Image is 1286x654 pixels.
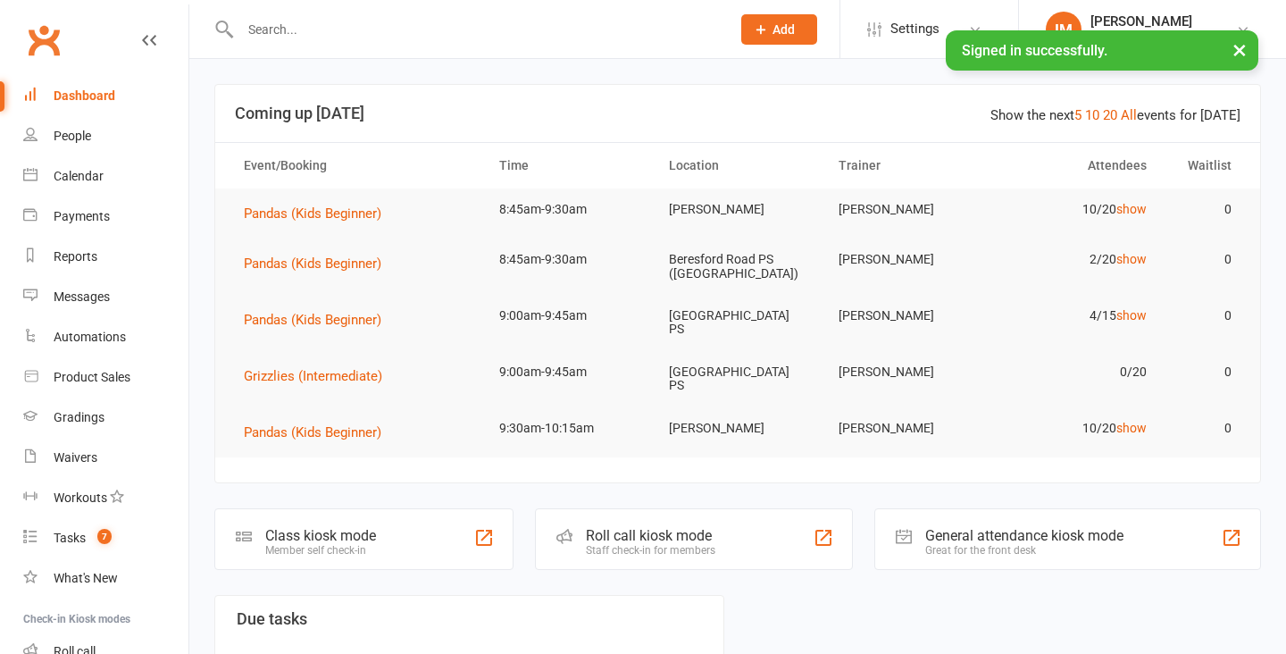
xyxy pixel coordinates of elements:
a: 5 [1074,107,1081,123]
div: Product Sales [54,370,130,384]
div: Calendar [54,169,104,183]
span: Grizzlies (Intermediate) [244,368,382,384]
td: [PERSON_NAME] [823,239,992,281]
a: People [23,116,188,156]
td: 10/20 [992,407,1162,449]
a: show [1116,252,1147,266]
div: IM [1046,12,1081,47]
td: 8:45am-9:30am [483,239,653,281]
div: [PERSON_NAME] [1090,13,1206,29]
td: [PERSON_NAME] [823,351,992,393]
div: Member self check-in [265,544,376,557]
div: Tasks [54,531,86,545]
a: 10 [1085,107,1099,123]
div: Gradings [54,410,104,424]
td: [PERSON_NAME] [823,189,992,231]
span: Signed in successfully. [962,42,1107,59]
td: 0 [1163,239,1248,281]
div: Show the next events for [DATE] [990,105,1240,126]
td: 9:00am-9:45am [483,351,653,393]
td: 0 [1163,351,1248,393]
div: Great for the front desk [925,544,1123,557]
div: Automations [54,330,126,344]
button: Pandas (Kids Beginner) [244,422,394,443]
span: Pandas (Kids Beginner) [244,205,381,222]
a: Waivers [23,438,188,478]
td: [GEOGRAPHIC_DATA] PS [653,295,823,351]
a: show [1116,308,1147,323]
td: Beresford Road PS ([GEOGRAPHIC_DATA]) [653,239,823,295]
a: Tasks 7 [23,518,188,558]
span: Add [772,22,795,37]
th: Trainer [823,143,992,189]
td: [PERSON_NAME] [823,407,992,449]
h3: Coming up [DATE] [235,105,1240,122]
div: Messages [54,289,110,304]
td: [PERSON_NAME] [653,189,823,231]
button: × [1223,30,1256,69]
button: Pandas (Kids Beginner) [244,309,394,331]
div: Dashboard [54,88,115,103]
button: Add [741,14,817,45]
div: Payments [54,209,110,223]
a: Calendar [23,156,188,197]
span: 7 [97,529,112,544]
div: People [54,129,91,143]
th: Waitlist [1163,143,1248,189]
div: Reports [54,249,97,264]
div: Waivers [54,450,97,465]
a: Automations [23,317,188,357]
td: 8:45am-9:30am [483,189,653,231]
th: Location [653,143,823,189]
div: Class kiosk mode [265,527,376,544]
td: 9:00am-9:45am [483,295,653,337]
td: 0 [1163,407,1248,449]
div: Roll call kiosk mode [586,527,715,544]
button: Pandas (Kids Beginner) [244,203,394,224]
a: What's New [23,558,188,599]
a: Payments [23,197,188,237]
a: Messages [23,277,188,317]
button: Grizzlies (Intermediate) [244,365,395,387]
td: [PERSON_NAME] [823,295,992,337]
div: General attendance kiosk mode [925,527,1123,544]
th: Time [483,143,653,189]
a: Clubworx [21,18,66,63]
div: 7 Strikes Martial Arts [1090,29,1206,46]
input: Search... [235,17,718,42]
button: Pandas (Kids Beginner) [244,253,394,274]
a: show [1116,421,1147,435]
a: Reports [23,237,188,277]
span: Settings [890,9,939,49]
a: Product Sales [23,357,188,398]
div: What's New [54,571,118,585]
h3: Due tasks [237,610,702,628]
a: Dashboard [23,76,188,116]
th: Event/Booking [228,143,483,189]
td: 4/15 [992,295,1162,337]
th: Attendees [992,143,1162,189]
a: Gradings [23,398,188,438]
span: Pandas (Kids Beginner) [244,256,381,272]
span: Pandas (Kids Beginner) [244,424,381,440]
td: 10/20 [992,189,1162,231]
td: 0 [1163,189,1248,231]
td: 9:30am-10:15am [483,407,653,449]
td: 2/20 [992,239,1162,281]
td: 0 [1163,295,1248,337]
a: All [1121,107,1137,123]
div: Staff check-in for members [586,544,715,557]
td: [GEOGRAPHIC_DATA] PS [653,351,823,407]
td: 0/20 [992,351,1162,393]
a: 20 [1103,107,1117,123]
span: Pandas (Kids Beginner) [244,312,381,328]
a: Workouts [23,478,188,518]
a: show [1116,202,1147,216]
td: [PERSON_NAME] [653,407,823,449]
div: Workouts [54,490,107,505]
